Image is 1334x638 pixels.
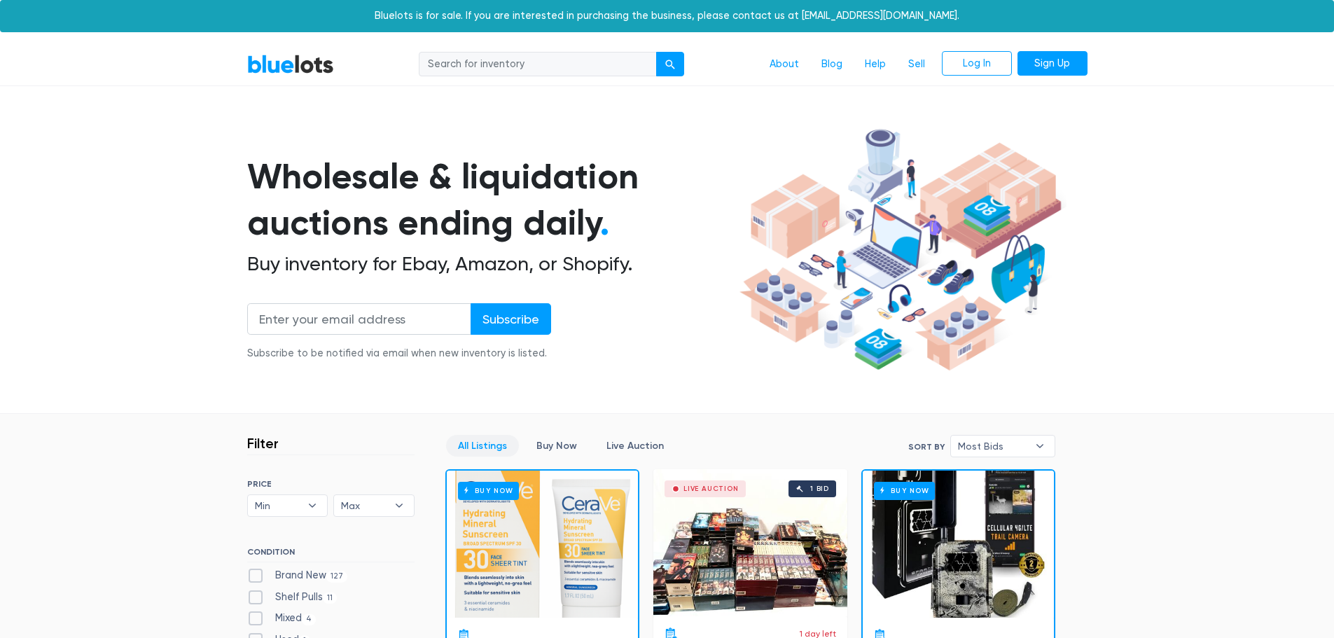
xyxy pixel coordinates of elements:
[524,435,589,457] a: Buy Now
[863,471,1054,618] a: Buy Now
[854,51,897,78] a: Help
[958,436,1028,457] span: Most Bids
[419,52,657,77] input: Search for inventory
[595,435,676,457] a: Live Auction
[653,469,847,616] a: Live Auction 1 bid
[323,592,338,604] span: 11
[810,485,829,492] div: 1 bid
[908,441,945,453] label: Sort By
[600,202,609,244] span: .
[341,495,387,516] span: Max
[758,51,810,78] a: About
[735,123,1066,377] img: hero-ee84e7d0318cb26816c560f6b4441b76977f77a177738b4e94f68c95b2b83dbb.png
[384,495,414,516] b: ▾
[302,614,317,625] span: 4
[247,547,415,562] h6: CONDITION
[247,303,471,335] input: Enter your email address
[446,435,519,457] a: All Listings
[247,479,415,489] h6: PRICE
[810,51,854,78] a: Blog
[447,471,638,618] a: Buy Now
[1025,436,1055,457] b: ▾
[247,611,317,626] label: Mixed
[247,346,551,361] div: Subscribe to be notified via email when new inventory is listed.
[255,495,301,516] span: Min
[942,51,1012,76] a: Log In
[247,435,279,452] h3: Filter
[874,482,935,499] h6: Buy Now
[458,482,519,499] h6: Buy Now
[247,252,735,276] h2: Buy inventory for Ebay, Amazon, or Shopify.
[897,51,936,78] a: Sell
[326,571,348,582] span: 127
[298,495,327,516] b: ▾
[1017,51,1088,76] a: Sign Up
[247,568,348,583] label: Brand New
[247,590,338,605] label: Shelf Pulls
[683,485,739,492] div: Live Auction
[247,153,735,247] h1: Wholesale & liquidation auctions ending daily
[471,303,551,335] input: Subscribe
[247,54,334,74] a: BlueLots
